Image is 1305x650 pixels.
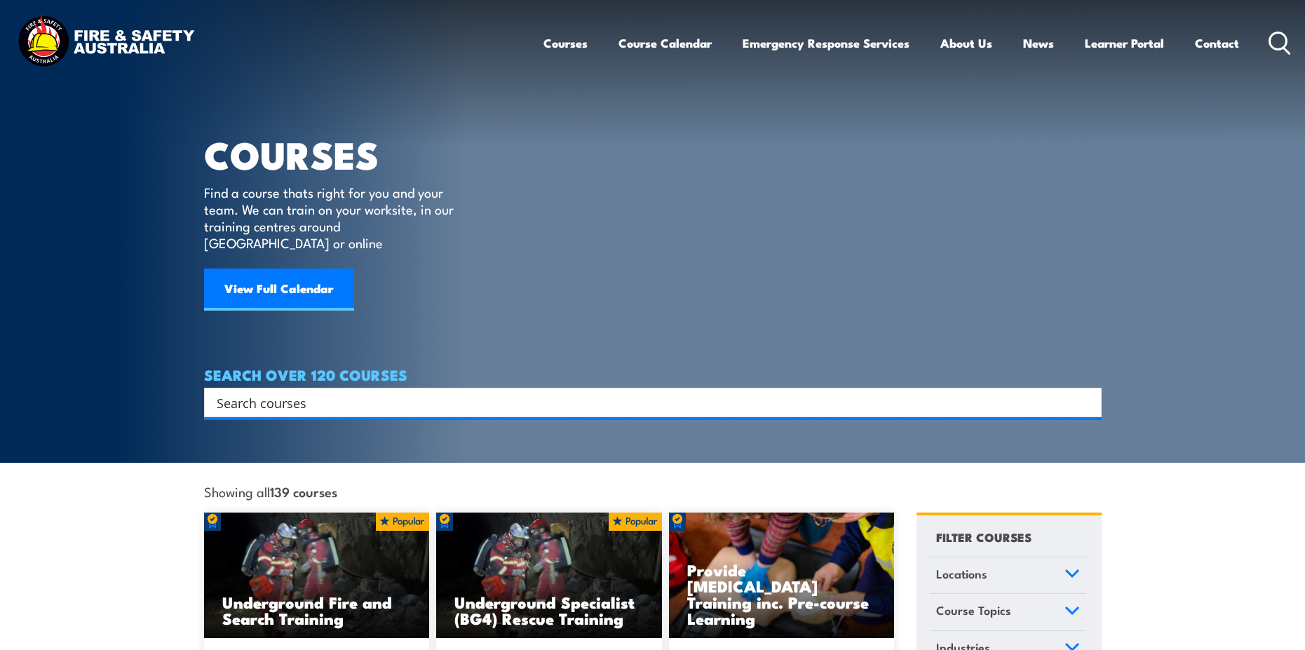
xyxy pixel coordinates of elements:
a: Underground Fire and Search Training [204,513,430,639]
strong: 139 courses [270,482,337,501]
a: News [1023,25,1054,62]
h3: Provide [MEDICAL_DATA] Training inc. Pre-course Learning [687,562,877,626]
a: Underground Specialist (BG4) Rescue Training [436,513,662,639]
input: Search input [217,392,1071,413]
form: Search form [219,393,1074,412]
a: Course Topics [930,594,1086,630]
h3: Underground Fire and Search Training [222,594,412,626]
img: Underground mine rescue [436,513,662,639]
a: Emergency Response Services [743,25,910,62]
img: Low Voltage Rescue and Provide CPR [669,513,895,639]
a: Provide [MEDICAL_DATA] Training inc. Pre-course Learning [669,513,895,639]
span: Course Topics [936,601,1011,620]
h3: Underground Specialist (BG4) Rescue Training [454,594,644,626]
a: About Us [940,25,992,62]
h4: SEARCH OVER 120 COURSES [204,367,1102,382]
a: Courses [543,25,588,62]
button: Search magnifier button [1077,393,1097,412]
p: Find a course thats right for you and your team. We can train on your worksite, in our training c... [204,184,460,251]
a: View Full Calendar [204,269,354,311]
h4: FILTER COURSES [936,527,1032,546]
a: Learner Portal [1085,25,1164,62]
a: Contact [1195,25,1239,62]
img: Underground mine rescue [204,513,430,639]
span: Showing all [204,484,337,499]
a: Course Calendar [618,25,712,62]
a: Locations [930,557,1086,594]
span: Locations [936,564,987,583]
h1: COURSES [204,137,474,170]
